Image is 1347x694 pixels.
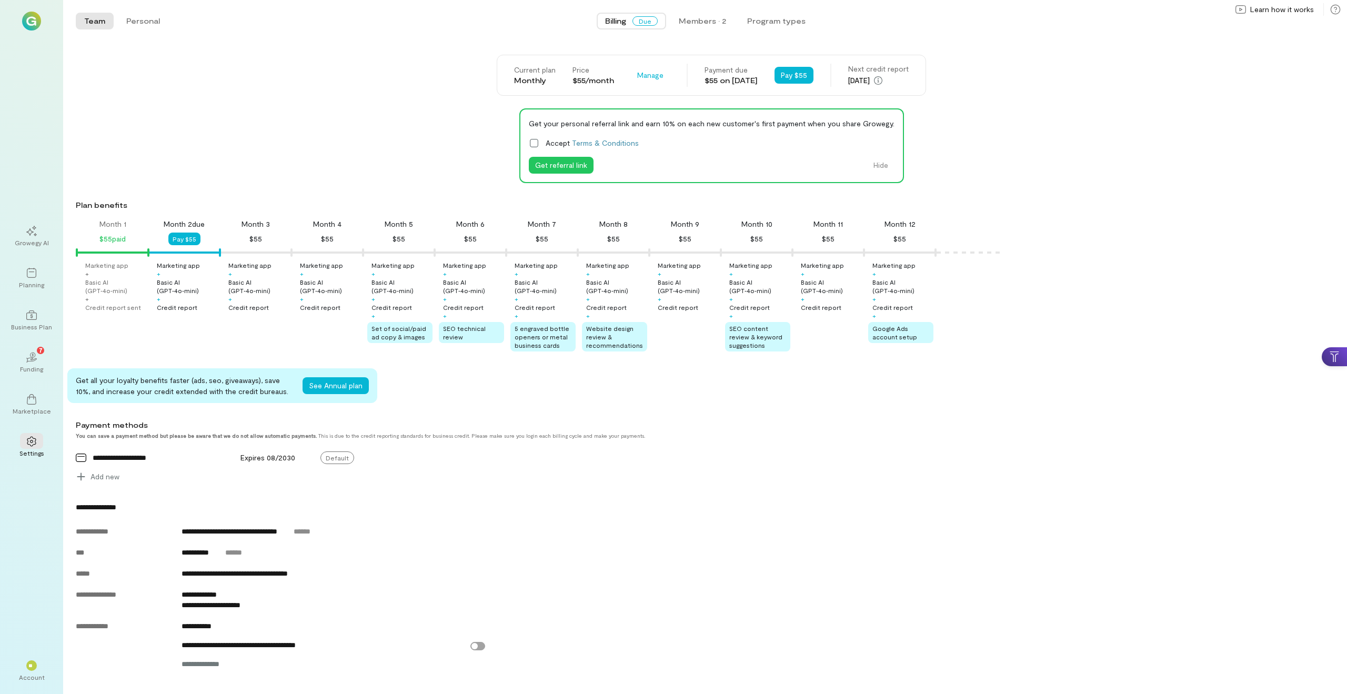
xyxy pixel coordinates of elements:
div: Credit report sent [85,303,141,311]
div: + [443,295,447,303]
button: Manage [631,67,670,84]
div: Month 5 [385,219,413,229]
span: 5 engraved bottle openers or metal business cards [515,325,569,349]
div: Month 11 [813,219,843,229]
div: Month 12 [884,219,916,229]
div: Members · 2 [679,16,726,26]
div: Marketing app [658,261,701,269]
div: + [228,295,232,303]
button: Pay $55 [168,233,200,245]
div: Basic AI (GPT‑4o‑mini) [872,278,933,295]
span: Set of social/paid ad copy & images [371,325,426,340]
div: Get your personal referral link and earn 10% on each new customer's first payment when you share ... [529,118,894,129]
div: + [872,295,876,303]
button: Personal [118,13,168,29]
div: Planning [19,280,44,289]
span: SEO content review & keyword suggestions [729,325,782,349]
div: Basic AI (GPT‑4o‑mini) [157,278,218,295]
div: + [157,295,160,303]
div: + [515,295,518,303]
div: $55 [249,233,262,245]
div: $55 [536,233,548,245]
a: Marketplace [13,386,51,424]
div: + [85,269,89,278]
div: + [586,269,590,278]
div: Price [572,65,614,75]
div: This is due to the credit reporting standards for business credit. Please make sure you login eac... [76,433,1215,439]
div: $55 [679,233,691,245]
div: + [371,295,375,303]
div: $55 [607,233,620,245]
span: Default [320,451,354,464]
a: Settings [13,428,51,466]
div: Credit report [801,303,841,311]
div: Credit report [515,303,555,311]
span: Billing [605,16,626,26]
div: + [85,295,89,303]
div: Business Plan [11,323,52,331]
button: Program types [739,13,814,29]
div: Get all your loyalty benefits faster (ads, seo, giveaways), save 10%, and increase your credit ex... [76,375,294,397]
div: + [228,269,232,278]
div: + [801,295,805,303]
div: [DATE] [848,74,909,87]
div: Credit report [729,303,770,311]
a: Terms & Conditions [572,138,639,147]
div: Marketing app [443,261,486,269]
div: Settings [19,449,44,457]
div: Marketing app [228,261,272,269]
div: Marketing app [872,261,916,269]
div: Month 3 [242,219,270,229]
div: Marketing app [586,261,629,269]
span: Learn how it works [1250,4,1314,15]
div: + [658,269,661,278]
div: + [801,269,805,278]
div: Credit report [228,303,269,311]
div: $55 [750,233,763,245]
div: + [729,269,733,278]
div: Credit report [443,303,484,311]
div: + [371,311,375,320]
div: $55/month [572,75,614,86]
div: Marketing app [300,261,343,269]
div: + [586,311,590,320]
span: Accept [546,137,639,148]
a: Planning [13,259,51,297]
div: Marketing app [157,261,200,269]
div: + [515,269,518,278]
div: Marketplace [13,407,51,415]
div: Basic AI (GPT‑4o‑mini) [801,278,862,295]
div: Basic AI (GPT‑4o‑mini) [371,278,433,295]
div: + [443,269,447,278]
div: Funding [20,365,43,373]
div: $55 [321,233,334,245]
div: Month 6 [456,219,485,229]
div: $55 [464,233,477,245]
div: Basic AI (GPT‑4o‑mini) [443,278,504,295]
div: Basic AI (GPT‑4o‑mini) [228,278,289,295]
div: $55 on [DATE] [705,75,758,86]
strong: You can save a payment method but please be aware that we do not allow automatic payments. [76,433,317,439]
div: Marketing app [729,261,772,269]
div: Marketing app [371,261,415,269]
div: Credit report [658,303,698,311]
div: $55 [893,233,906,245]
span: Due [632,16,658,26]
div: + [729,295,733,303]
button: BillingDue [597,13,666,29]
button: See Annual plan [303,377,369,394]
button: Members · 2 [670,13,735,29]
div: Credit report [300,303,340,311]
div: Month 10 [741,219,772,229]
div: Credit report [872,303,913,311]
button: Hide [867,157,894,174]
div: + [515,311,518,320]
div: Marketing app [801,261,844,269]
span: Add new [91,471,119,482]
div: $55 paid [99,233,126,245]
a: Business Plan [13,301,51,339]
a: Growegy AI [13,217,51,255]
div: + [300,295,304,303]
div: + [443,311,447,320]
span: Manage [637,70,664,81]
